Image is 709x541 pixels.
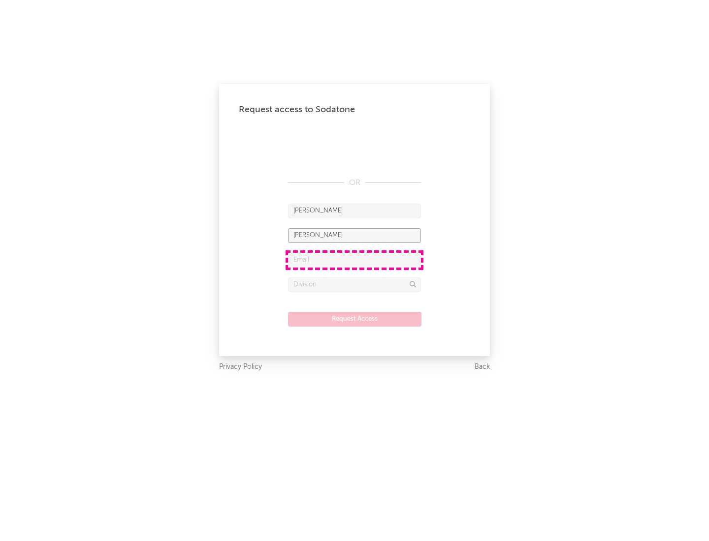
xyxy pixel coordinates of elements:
[288,177,421,189] div: OR
[219,361,262,373] a: Privacy Policy
[288,228,421,243] input: Last Name
[288,277,421,292] input: Division
[288,253,421,268] input: Email
[239,104,470,116] div: Request access to Sodatone
[288,204,421,218] input: First Name
[288,312,421,327] button: Request Access
[475,361,490,373] a: Back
